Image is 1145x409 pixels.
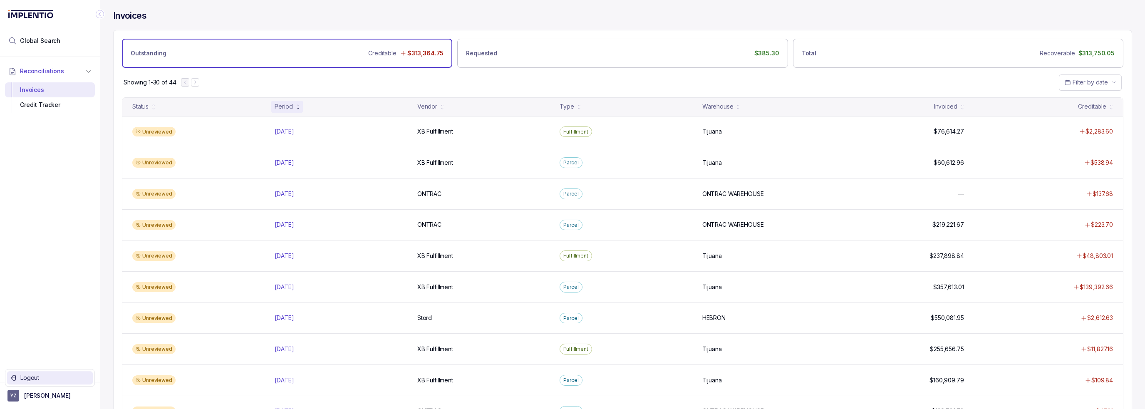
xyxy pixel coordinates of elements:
[132,344,176,354] div: Unreviewed
[95,9,105,19] div: Collapse Icon
[132,158,176,168] div: Unreviewed
[132,102,149,111] div: Status
[5,81,95,114] div: Reconciliations
[275,190,294,198] p: [DATE]
[417,314,432,322] p: Stord
[929,252,964,260] p: $237,898.84
[20,37,60,45] span: Global Search
[132,220,176,230] div: Unreviewed
[1091,376,1113,384] p: $109.84
[702,283,722,291] p: Tijuana
[1064,78,1108,87] search: Date Range Picker
[563,314,578,322] p: Parcel
[563,252,588,260] p: Fulfillment
[113,10,146,22] h4: Invoices
[802,49,816,57] p: Total
[1078,49,1115,57] p: $313,750.05
[12,97,88,112] div: Credit Tracker
[132,189,176,199] div: Unreviewed
[933,283,964,291] p: $357,613.01
[275,127,294,136] p: [DATE]
[702,190,764,198] p: ONTRAC WAREHOUSE
[24,392,71,400] p: [PERSON_NAME]
[702,127,722,136] p: Tijuana
[368,49,397,57] p: Creditable
[131,49,166,57] p: Outstanding
[275,159,294,167] p: [DATE]
[958,190,964,198] p: —
[1087,345,1113,353] p: $11,827.16
[702,345,722,353] p: Tijuana
[563,376,578,384] p: Parcel
[191,78,199,87] button: Next Page
[124,78,176,87] div: Remaining page entries
[1040,49,1075,57] p: Recoverable
[417,345,453,353] p: XB Fulfillment
[1090,159,1113,167] p: $538.94
[1059,74,1122,90] button: Date Range Picker
[934,159,964,167] p: $60,612.96
[702,159,722,167] p: Tijuana
[702,376,722,384] p: Tijuana
[930,345,964,353] p: $255,656.75
[560,102,574,111] div: Type
[1083,252,1113,260] p: $48,803.01
[124,78,176,87] p: Showing 1-30 of 44
[932,221,964,229] p: $219,221.67
[132,375,176,385] div: Unreviewed
[563,345,588,353] p: Fulfillment
[417,283,453,291] p: XB Fulfillment
[934,127,964,136] p: $76,614.27
[275,345,294,353] p: [DATE]
[563,283,578,291] p: Parcel
[20,67,64,75] span: Reconciliations
[1091,221,1113,229] p: $223.70
[563,128,588,136] p: Fulfillment
[132,127,176,137] div: Unreviewed
[132,251,176,261] div: Unreviewed
[407,49,444,57] p: $313,364.75
[1086,127,1113,136] p: $2,283.60
[417,102,437,111] div: Vendor
[466,49,497,57] p: Requested
[7,390,92,402] button: User initials[PERSON_NAME]
[1073,79,1108,86] span: Filter by date
[929,376,964,384] p: $160,909.79
[275,252,294,260] p: [DATE]
[417,127,453,136] p: XB Fulfillment
[275,376,294,384] p: [DATE]
[417,252,453,260] p: XB Fulfillment
[1080,283,1113,291] p: $139,392.66
[5,62,95,80] button: Reconciliations
[563,190,578,198] p: Parcel
[702,314,726,322] p: HEBRON
[12,82,88,97] div: Invoices
[275,102,292,111] div: Period
[702,252,722,260] p: Tijuana
[275,314,294,322] p: [DATE]
[1078,102,1106,111] div: Creditable
[1087,314,1113,322] p: $2,612.63
[417,376,453,384] p: XB Fulfillment
[702,221,764,229] p: ONTRAC WAREHOUSE
[417,190,441,198] p: ONTRAC
[20,374,89,382] p: Logout
[934,102,957,111] div: Invoiced
[417,159,453,167] p: XB Fulfillment
[563,159,578,167] p: Parcel
[754,49,779,57] p: $385.30
[1093,190,1113,198] p: $137.68
[702,102,734,111] div: Warehouse
[7,390,19,402] span: User initials
[931,314,964,322] p: $550,081.95
[132,282,176,292] div: Unreviewed
[275,283,294,291] p: [DATE]
[275,221,294,229] p: [DATE]
[132,313,176,323] div: Unreviewed
[563,221,578,229] p: Parcel
[417,221,441,229] p: ONTRAC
